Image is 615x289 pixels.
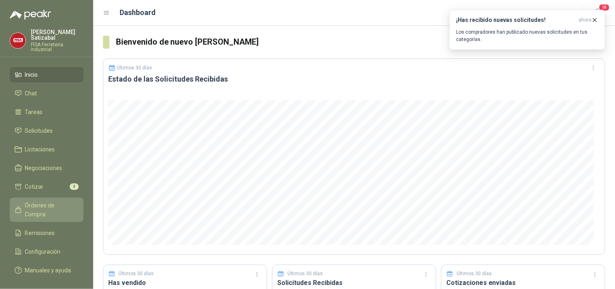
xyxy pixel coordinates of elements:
[10,104,84,120] a: Tareas
[31,42,84,52] p: FISA Ferreteria Industrial
[456,28,598,43] p: Los compradores han publicado nuevas solicitudes en tus categorías.
[25,229,55,237] span: Remisiones
[10,225,84,241] a: Remisiones
[10,244,84,259] a: Configuración
[10,123,84,138] a: Solicitudes
[10,33,26,48] img: Company Logo
[120,7,156,18] h1: Dashboard
[457,270,492,278] p: Últimos 30 días
[25,126,53,135] span: Solicitudes
[10,10,51,19] img: Logo peakr
[119,270,154,278] p: Últimos 30 días
[25,108,43,116] span: Tareas
[10,263,84,278] a: Manuales y ayuda
[25,247,61,256] span: Configuración
[446,278,600,288] h3: Cotizaciones enviadas
[117,65,152,71] p: Últimos 30 días
[277,278,431,288] h3: Solicitudes Recibidas
[579,17,592,24] span: ahora
[108,74,600,84] h3: Estado de las Solicitudes Recibidas
[10,198,84,222] a: Órdenes de Compra
[25,145,55,154] span: Licitaciones
[108,278,262,288] h3: Has vendido
[25,201,76,219] span: Órdenes de Compra
[599,4,610,11] span: 18
[450,10,605,50] button: ¡Has recibido nuevas solicitudes!ahora Los compradores han publicado nuevas solicitudes en tus ca...
[31,29,84,41] p: [PERSON_NAME] Satizabal
[10,160,84,176] a: Negociaciones
[456,17,576,24] h3: ¡Has recibido nuevas solicitudes!
[25,89,37,98] span: Chat
[288,270,323,278] p: Últimos 30 días
[591,6,605,20] button: 18
[10,179,84,194] a: Cotizar8
[10,142,84,157] a: Licitaciones
[25,70,38,79] span: Inicio
[116,36,605,48] h3: Bienvenido de nuevo [PERSON_NAME]
[25,266,71,275] span: Manuales y ayuda
[25,164,62,173] span: Negociaciones
[25,182,44,191] span: Cotizar
[70,183,79,190] span: 8
[10,67,84,82] a: Inicio
[10,86,84,101] a: Chat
